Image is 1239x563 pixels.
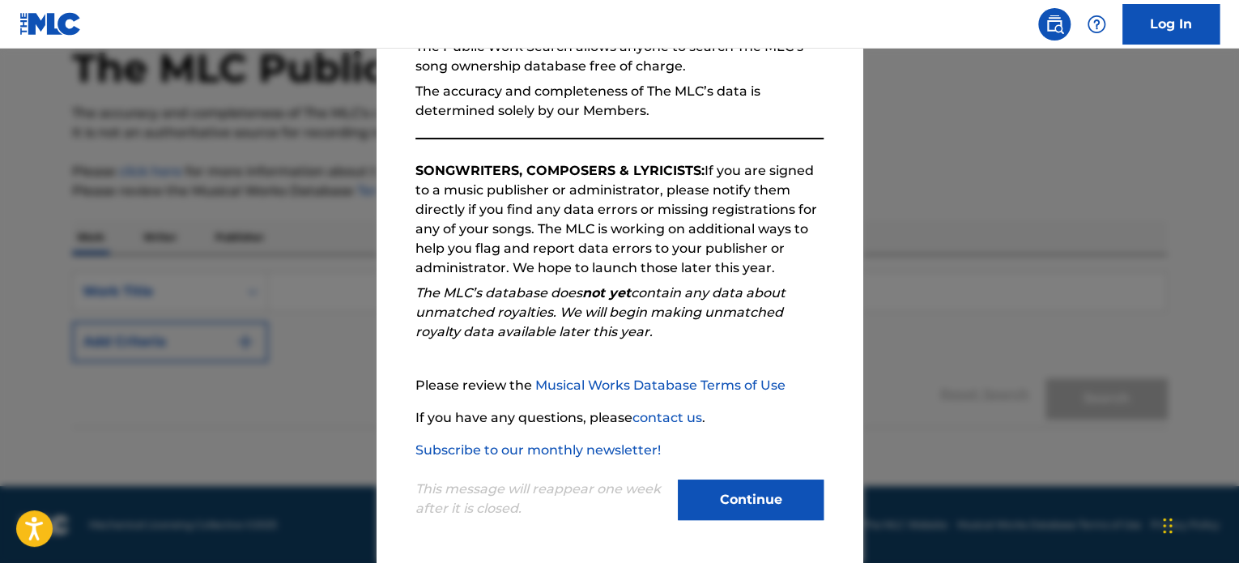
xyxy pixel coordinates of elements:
img: MLC Logo [19,12,82,36]
strong: not yet [582,285,631,301]
p: If you are signed to a music publisher or administrator, please notify them directly if you find ... [415,161,824,278]
p: The accuracy and completeness of The MLC’s data is determined solely by our Members. [415,82,824,121]
a: Public Search [1038,8,1071,41]
p: If you have any questions, please . [415,408,824,428]
p: The Public Work Search allows anyone to search The MLC’s song ownership database free of charge. [415,37,824,76]
p: Please review the [415,376,824,395]
button: Continue [678,480,824,520]
a: Log In [1122,4,1220,45]
em: The MLC’s database does contain any data about unmatched royalties. We will begin making unmatche... [415,285,786,339]
div: Drag [1163,501,1173,550]
strong: SONGWRITERS, COMPOSERS & LYRICISTS: [415,163,705,178]
div: Help [1080,8,1113,41]
img: search [1045,15,1064,34]
a: Subscribe to our monthly newsletter! [415,442,661,458]
a: contact us [632,410,702,425]
a: Musical Works Database Terms of Use [535,377,786,393]
img: help [1087,15,1106,34]
iframe: Chat Widget [1158,485,1239,563]
p: This message will reappear one week after it is closed. [415,480,668,518]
